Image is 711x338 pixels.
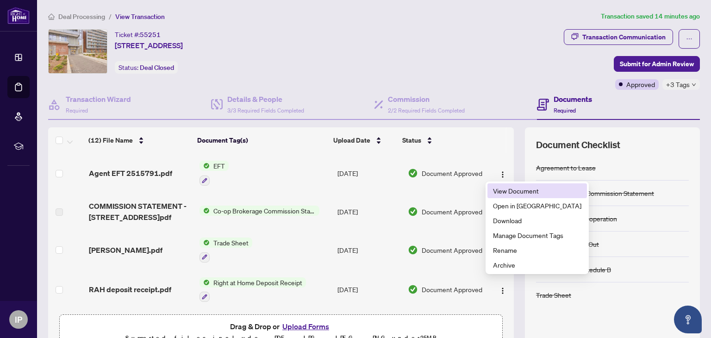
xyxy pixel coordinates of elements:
td: [DATE] [334,230,404,270]
button: Submit for Admin Review [614,56,700,72]
td: [DATE] [334,193,404,230]
span: Manage Document Tags [493,230,581,240]
span: (12) File Name [88,135,133,145]
span: [STREET_ADDRESS] [115,40,183,51]
button: Transaction Communication [564,29,673,45]
button: Open asap [674,306,702,333]
span: Required [554,107,576,114]
span: Required [66,107,88,114]
span: Archive [493,260,581,270]
span: Document Checklist [536,138,620,151]
span: Document Approved [422,168,482,178]
span: Document Approved [422,245,482,255]
span: Deal Closed [140,63,174,72]
span: Document Approved [422,284,482,294]
img: Status Icon [200,277,210,288]
span: +3 Tags [666,79,690,90]
span: View Document [493,186,581,196]
span: Document Approved [422,207,482,217]
button: Status IconEFT [200,161,229,186]
div: Ticket #: [115,29,161,40]
span: EFT [210,161,229,171]
button: Status IconTrade Sheet [200,238,252,263]
div: Trade Sheet [536,290,571,300]
span: Open in [GEOGRAPHIC_DATA] [493,200,581,211]
img: Logo [499,171,506,178]
span: ellipsis [686,36,692,42]
span: Right at Home Deposit Receipt [210,277,306,288]
img: Document Status [408,168,418,178]
th: (12) File Name [85,127,193,153]
div: Status: [115,61,178,74]
img: IMG-C12343536_1.jpg [49,30,107,73]
div: Agreement to Lease [536,163,596,173]
button: Upload Forms [280,320,332,332]
span: COMMISSION STATEMENT - [STREET_ADDRESS]pdf [89,200,192,223]
span: IP [15,313,22,326]
div: Transaction Communication [582,30,666,44]
div: Co-op Brokerage Commission Statement [536,188,654,198]
img: Logo [499,287,506,294]
span: View Transaction [115,13,165,21]
span: 3/3 Required Fields Completed [227,107,304,114]
span: [PERSON_NAME].pdf [89,244,162,256]
article: Transaction saved 14 minutes ago [601,11,700,22]
li: / [109,11,112,22]
span: Drag & Drop or [230,320,332,332]
span: 55251 [140,31,161,39]
span: Status [402,135,421,145]
button: Status IconCo-op Brokerage Commission Statement [200,206,319,216]
img: Document Status [408,207,418,217]
img: Status Icon [200,161,210,171]
h4: Documents [554,94,592,105]
img: Status Icon [200,206,210,216]
span: home [48,13,55,20]
span: Download [493,215,581,225]
td: [DATE] [334,270,404,310]
img: Document Status [408,284,418,294]
span: Approved [626,79,655,89]
span: Co-op Brokerage Commission Statement [210,206,319,216]
td: [DATE] [334,153,404,193]
button: Status IconRight at Home Deposit Receipt [200,277,306,302]
img: Document Status [408,245,418,255]
span: Rename [493,245,581,255]
th: Document Tag(s) [193,127,330,153]
span: RAH deposit receipt.pdf [89,284,171,295]
img: Status Icon [200,238,210,248]
button: Logo [495,282,510,297]
span: 2/2 Required Fields Completed [388,107,465,114]
button: Logo [495,166,510,181]
img: logo [7,7,30,24]
th: Upload Date [330,127,399,153]
h4: Details & People [227,94,304,105]
h4: Transaction Wizard [66,94,131,105]
span: Deal Processing [58,13,105,21]
span: down [692,82,696,87]
th: Status [399,127,483,153]
span: Submit for Admin Review [620,56,694,71]
h4: Commission [388,94,465,105]
span: Trade Sheet [210,238,252,248]
span: Agent EFT 2515791.pdf [89,168,172,179]
span: Upload Date [333,135,370,145]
